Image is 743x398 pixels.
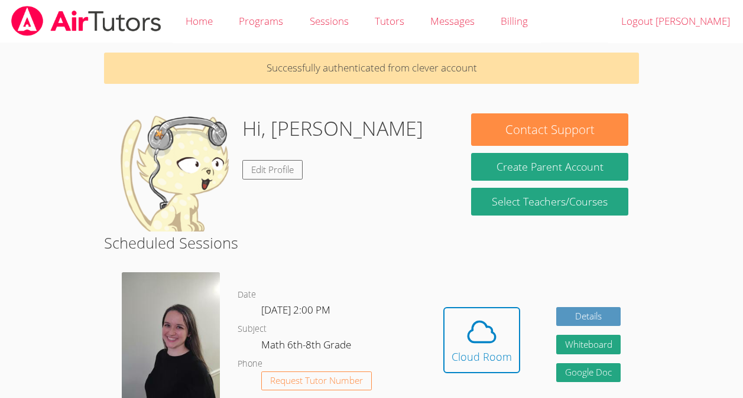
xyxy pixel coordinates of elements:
[261,371,372,391] button: Request Tutor Number
[10,6,163,36] img: airtutors_banner-c4298cdbf04f3fff15de1276eac7730deb9818008684d7c2e4769d2f7ddbe033.png
[471,188,628,216] a: Select Teachers/Courses
[270,376,363,385] span: Request Tutor Number
[104,231,639,254] h2: Scheduled Sessions
[242,160,303,180] a: Edit Profile
[471,113,628,146] button: Contact Support
[115,113,233,231] img: default.png
[261,303,330,317] span: [DATE] 2:00 PM
[443,307,520,373] button: Cloud Room
[452,348,512,365] div: Cloud Room
[238,288,256,302] dt: Date
[261,337,353,357] dd: Math 6th-8th Grade
[430,14,475,28] span: Messages
[556,307,621,327] a: Details
[104,53,639,84] p: Successfully authenticated from clever account
[556,335,621,354] button: Whiteboard
[238,322,267,337] dt: Subject
[556,363,621,383] a: Google Doc
[238,357,262,371] dt: Phone
[242,113,423,143] h1: Hi, [PERSON_NAME]
[471,153,628,181] button: Create Parent Account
